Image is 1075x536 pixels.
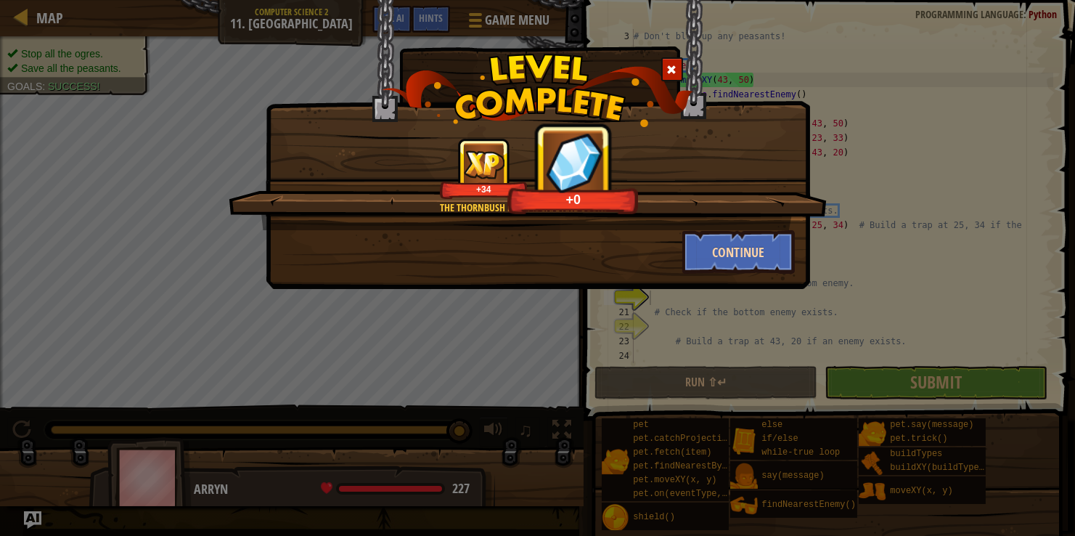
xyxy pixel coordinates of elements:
[382,54,693,127] img: level_complete.png
[443,184,525,195] div: +34
[682,230,795,274] button: Continue
[546,132,602,192] img: reward_icon_gems.png
[298,200,756,215] div: The Thornbush farm is safe and sound.
[512,191,635,208] div: +0
[464,150,504,179] img: reward_icon_xp.png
